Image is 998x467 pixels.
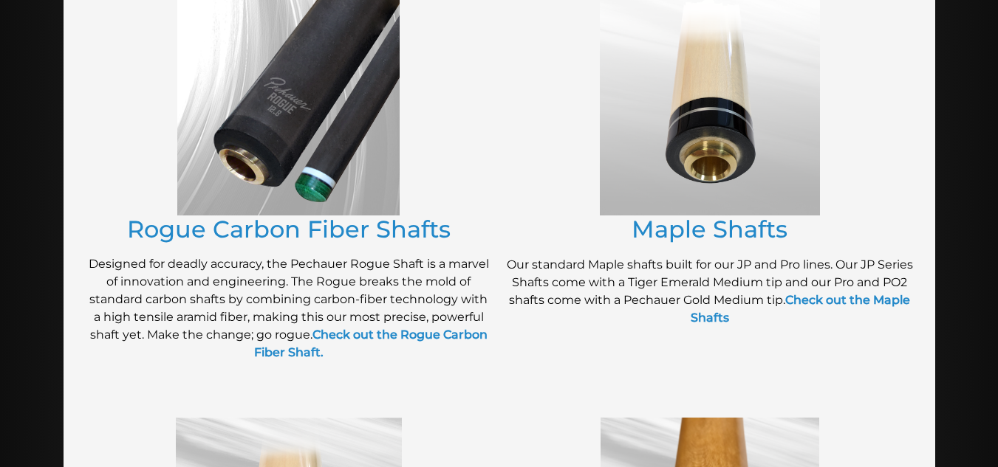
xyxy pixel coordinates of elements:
p: Designed for deadly accuracy, the Pechauer Rogue Shaft is a marvel of innovation and engineering.... [86,255,492,362]
a: Rogue Carbon Fiber Shafts [127,215,451,243]
a: Maple Shafts [632,215,787,243]
a: Check out the Rogue Carbon Fiber Shaft. [254,328,488,359]
a: Check out the Maple Shafts [691,293,911,325]
p: Our standard Maple shafts built for our JP and Pro lines. Our JP Series Shafts come with a Tiger ... [507,256,913,327]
